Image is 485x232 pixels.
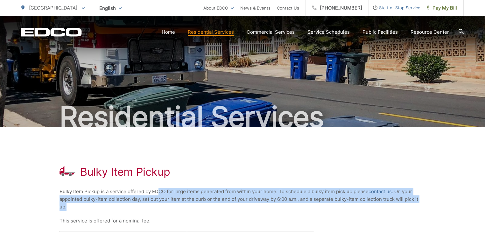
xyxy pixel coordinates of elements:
[21,28,82,37] a: EDCD logo. Return to the homepage.
[95,3,127,14] span: English
[307,28,350,36] a: Service Schedules
[247,28,295,36] a: Commercial Services
[80,165,170,178] h1: Bulky Item Pickup
[369,188,392,195] a: contact us
[240,4,271,12] a: News & Events
[188,28,234,36] a: Residential Services
[60,217,425,225] p: This service is offered for a nominal fee.
[203,4,234,12] a: About EDCO
[29,5,77,11] span: [GEOGRAPHIC_DATA]
[427,4,457,12] span: Pay My Bill
[21,101,464,133] h2: Residential Services
[277,4,299,12] a: Contact Us
[60,188,425,211] p: Bulky Item Pickup is a service offered by EDCO for large items generated from within your home. T...
[162,28,175,36] a: Home
[362,28,398,36] a: Public Facilities
[411,28,449,36] a: Resource Center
